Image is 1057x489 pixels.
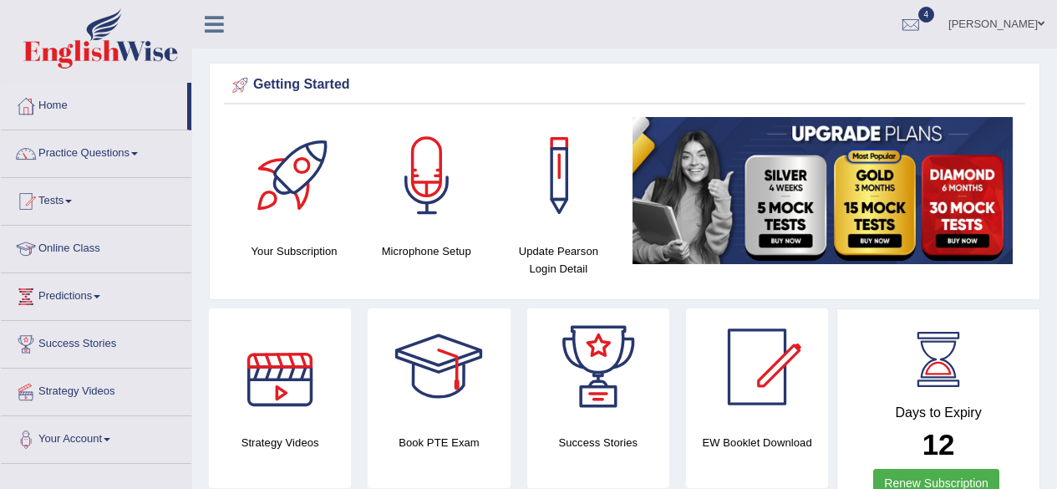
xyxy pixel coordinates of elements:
a: Predictions [1,273,191,315]
h4: Book PTE Exam [368,434,510,451]
h4: Strategy Videos [209,434,351,451]
a: Success Stories [1,321,191,363]
h4: Days to Expiry [856,405,1021,420]
h4: EW Booklet Download [686,434,828,451]
img: small5.jpg [633,117,1013,264]
span: 4 [918,7,935,23]
h4: Microphone Setup [368,242,484,260]
h4: Success Stories [527,434,669,451]
a: Your Account [1,416,191,458]
h4: Your Subscription [236,242,352,260]
a: Online Class [1,226,191,267]
a: Strategy Videos [1,369,191,410]
h4: Update Pearson Login Detail [501,242,616,278]
div: Getting Started [228,73,1021,98]
a: Home [1,83,187,125]
a: Practice Questions [1,130,191,172]
a: Tests [1,178,191,220]
b: 12 [922,428,955,461]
